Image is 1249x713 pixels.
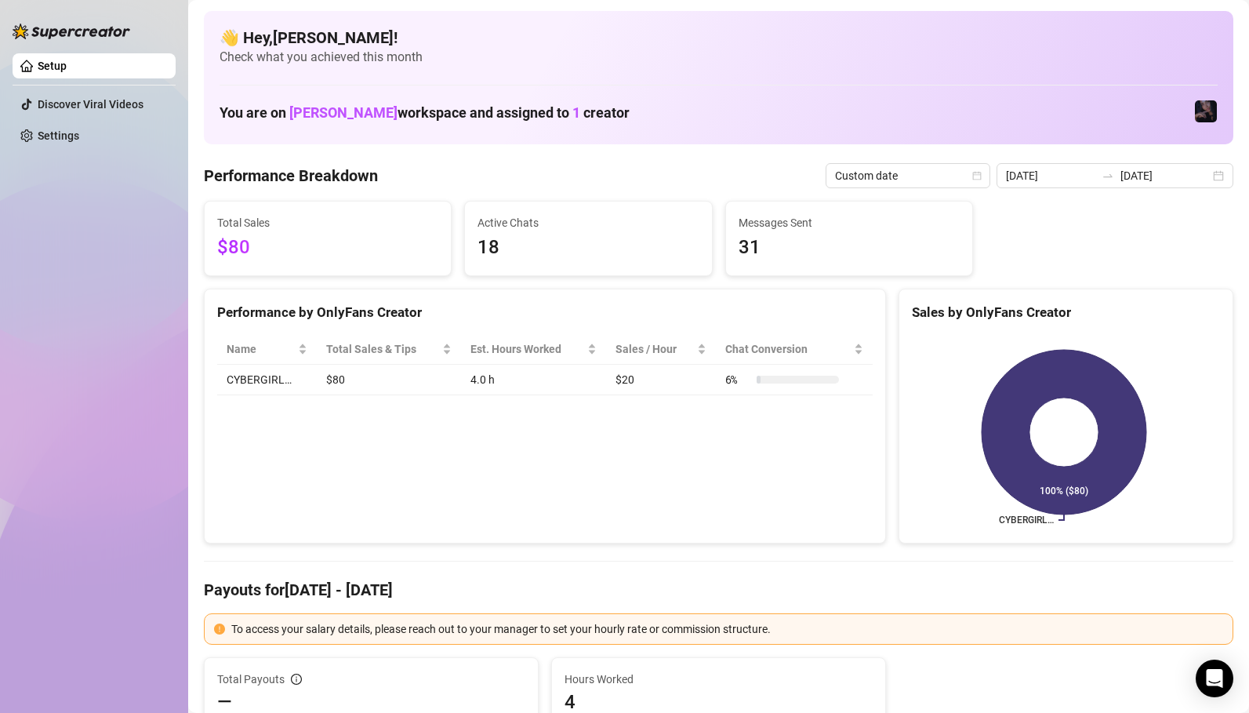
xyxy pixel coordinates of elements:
[1102,169,1114,182] span: swap-right
[835,164,981,187] span: Custom date
[477,233,699,263] span: 18
[1195,100,1217,122] img: CYBERGIRL
[217,233,438,263] span: $80
[217,334,317,365] th: Name
[204,579,1233,601] h4: Payouts for [DATE] - [DATE]
[204,165,378,187] h4: Performance Breakdown
[231,620,1223,638] div: To access your salary details, please reach out to your manager to set your hourly rate or commis...
[565,671,873,688] span: Hours Worked
[217,365,317,395] td: CYBERGIRL…
[972,171,982,180] span: calendar
[291,674,302,685] span: info-circle
[725,371,750,388] span: 6 %
[317,334,461,365] th: Total Sales & Tips
[220,49,1218,66] span: Check what you achieved this month
[606,334,716,365] th: Sales / Hour
[477,214,699,231] span: Active Chats
[220,104,630,122] h1: You are on workspace and assigned to creator
[217,671,285,688] span: Total Payouts
[572,104,580,121] span: 1
[1102,169,1114,182] span: to
[739,214,960,231] span: Messages Sent
[217,214,438,231] span: Total Sales
[615,340,694,358] span: Sales / Hour
[326,340,439,358] span: Total Sales & Tips
[739,233,960,263] span: 31
[38,98,143,111] a: Discover Viral Videos
[13,24,130,39] img: logo-BBDzfeDw.svg
[220,27,1218,49] h4: 👋 Hey, [PERSON_NAME] !
[289,104,398,121] span: [PERSON_NAME]
[227,340,295,358] span: Name
[1006,167,1095,184] input: Start date
[716,334,873,365] th: Chat Conversion
[317,365,461,395] td: $80
[217,302,873,323] div: Performance by OnlyFans Creator
[999,515,1054,526] text: CYBERGIRL…
[38,60,67,72] a: Setup
[725,340,851,358] span: Chat Conversion
[38,129,79,142] a: Settings
[606,365,716,395] td: $20
[470,340,584,358] div: Est. Hours Worked
[1196,660,1233,697] div: Open Intercom Messenger
[1120,167,1210,184] input: End date
[214,624,225,635] span: exclamation-circle
[912,302,1220,323] div: Sales by OnlyFans Creator
[461,365,606,395] td: 4.0 h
